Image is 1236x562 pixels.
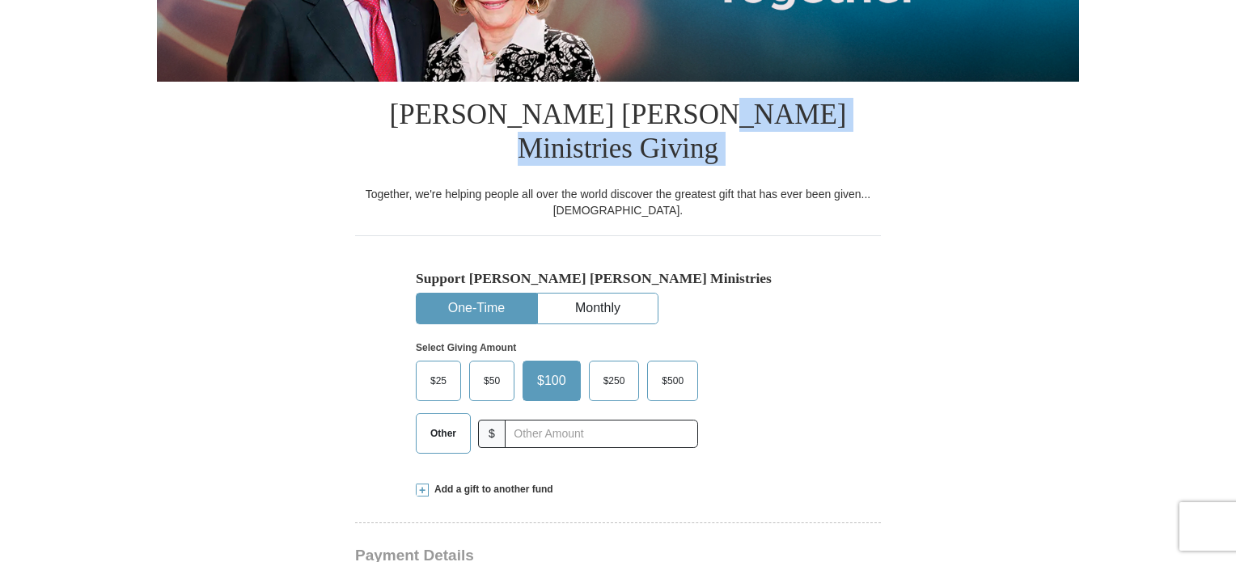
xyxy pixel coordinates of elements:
[476,369,508,393] span: $50
[654,369,692,393] span: $500
[422,421,464,446] span: Other
[355,82,881,186] h1: [PERSON_NAME] [PERSON_NAME] Ministries Giving
[529,369,574,393] span: $100
[417,294,536,323] button: One-Time
[478,420,506,448] span: $
[355,186,881,218] div: Together, we're helping people all over the world discover the greatest gift that has ever been g...
[422,369,455,393] span: $25
[538,294,658,323] button: Monthly
[595,369,633,393] span: $250
[416,342,516,353] strong: Select Giving Amount
[416,270,820,287] h5: Support [PERSON_NAME] [PERSON_NAME] Ministries
[505,420,698,448] input: Other Amount
[429,483,553,497] span: Add a gift to another fund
